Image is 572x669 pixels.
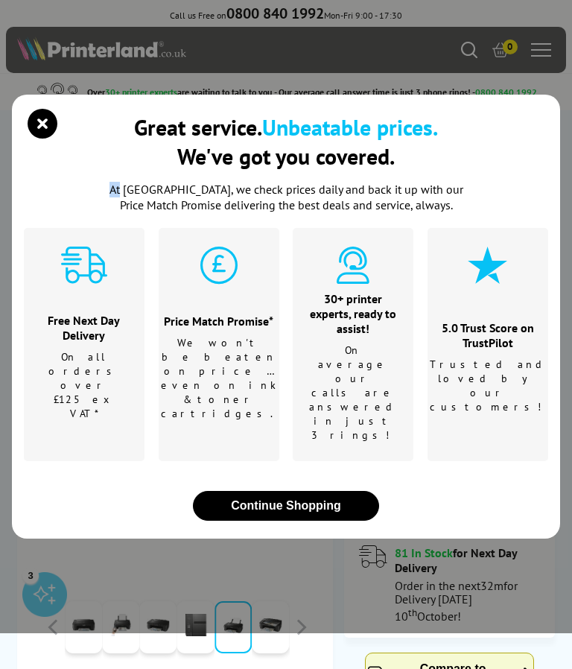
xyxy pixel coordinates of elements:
[193,491,379,521] button: close modal
[100,182,472,213] p: At [GEOGRAPHIC_DATA], we check prices daily and back it up with our Price Match Promise deliverin...
[262,112,438,142] b: Unbeatable prices.
[161,314,277,329] div: Price Match Promise*
[42,313,126,343] div: Free Next Day Delivery
[161,336,277,421] p: We won't be beaten on price …even on ink & toner cartridges.
[430,358,547,414] p: Trusted and loved by our customers!
[309,343,397,443] p: On average our calls are answered in just 3 rings!
[430,320,547,350] div: 5.0 Trust Score on TrustPilot
[31,112,54,135] button: close modal
[309,291,397,336] div: 30+ printer experts, ready to assist!
[134,112,438,171] div: Great service. We've got you covered.
[42,350,126,421] p: On all orders over £125 ex VAT*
